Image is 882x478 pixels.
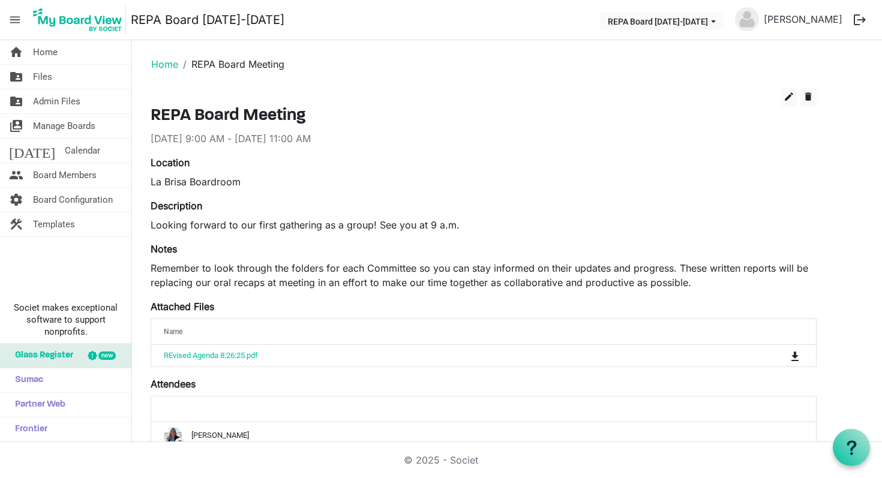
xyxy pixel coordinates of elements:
[151,199,202,213] label: Description
[164,427,182,445] img: GVxojR11xs49XgbNM-sLDDWjHKO122yGBxu-5YQX9yr1ADdzlG6A4r0x0F6G_grEQxj0HNV2lcBeFAaywZ0f2A_thumb.png
[151,242,177,256] label: Notes
[151,377,196,391] label: Attendees
[5,302,126,338] span: Societ makes exceptional software to support nonprofits.
[151,175,817,189] div: La Brisa Boardroom
[151,131,817,146] div: [DATE] 9:00 AM - [DATE] 11:00 AM
[151,218,817,232] p: Looking forward to our first gathering as a group! See you at 9 a.m.
[9,139,55,163] span: [DATE]
[164,427,803,445] div: [PERSON_NAME]
[151,422,816,450] td: ?Amy Brown is template cell column header
[787,347,803,364] button: Download
[29,5,131,35] a: My Board View Logo
[131,8,284,32] a: REPA Board [DATE]-[DATE]
[781,88,797,106] button: edit
[847,7,872,32] button: logout
[404,454,478,466] a: © 2025 - Societ
[33,40,58,64] span: Home
[4,8,26,31] span: menu
[151,345,741,366] td: REvised Agenda 8:26:25.pdf is template cell column header Name
[9,188,23,212] span: settings
[98,351,116,360] div: new
[9,65,23,89] span: folder_shared
[164,327,182,336] span: Name
[33,188,113,212] span: Board Configuration
[33,89,80,113] span: Admin Files
[9,393,65,417] span: Partner Web
[175,438,185,448] span: ?
[151,261,817,290] p: Remember to look through the folders for each Committee so you can stay informed on their updates...
[741,345,816,366] td: is Command column column header
[759,7,847,31] a: [PERSON_NAME]
[33,65,52,89] span: Files
[29,5,126,35] img: My Board View Logo
[803,91,814,102] span: delete
[9,417,47,441] span: Frontier
[164,351,258,360] a: REvised Agenda 8:26:25.pdf
[33,114,95,138] span: Manage Boards
[9,163,23,187] span: people
[9,212,23,236] span: construction
[800,88,817,106] button: delete
[151,299,214,314] label: Attached Files
[9,368,43,392] span: Sumac
[735,7,759,31] img: no-profile-picture.svg
[33,212,75,236] span: Templates
[784,91,794,102] span: edit
[9,344,73,368] span: Glass Register
[151,58,178,70] a: Home
[9,89,23,113] span: folder_shared
[151,155,190,170] label: Location
[9,114,23,138] span: switch_account
[9,40,23,64] span: home
[65,139,100,163] span: Calendar
[33,163,97,187] span: Board Members
[151,106,817,127] h3: REPA Board Meeting
[178,57,284,71] li: REPA Board Meeting
[600,13,724,29] button: REPA Board 2025-2026 dropdownbutton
